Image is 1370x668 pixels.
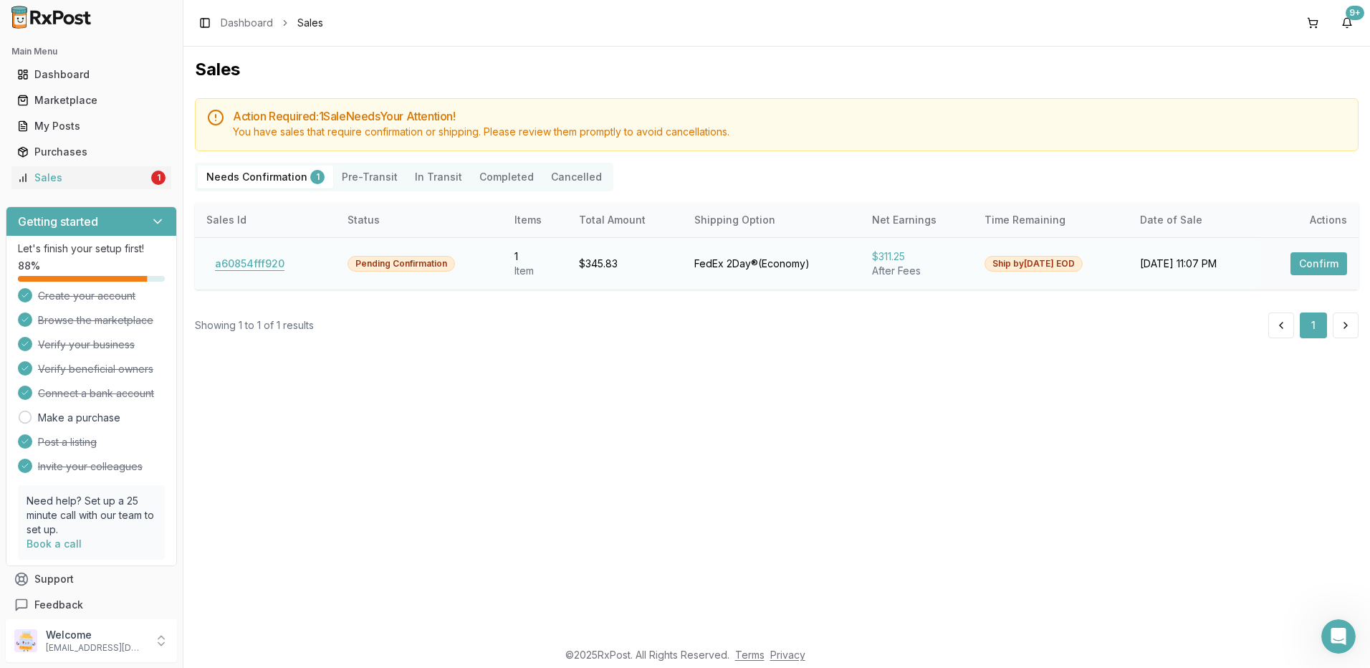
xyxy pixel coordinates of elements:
[38,289,135,303] span: Create your account
[348,256,455,272] div: Pending Confirmation
[735,649,765,661] a: Terms
[27,538,82,550] a: Book a call
[38,459,143,474] span: Invite your colleagues
[872,264,962,278] div: After Fees
[17,93,166,108] div: Marketplace
[1336,11,1359,34] button: 9+
[6,115,177,138] button: My Posts
[11,139,171,165] a: Purchases
[18,259,40,273] span: 88 %
[471,166,542,189] button: Completed
[6,566,177,592] button: Support
[503,203,567,237] th: Items
[6,140,177,163] button: Purchases
[1140,257,1245,271] div: [DATE] 11:07 PM
[11,62,171,87] a: Dashboard
[861,203,973,237] th: Net Earnings
[333,166,406,189] button: Pre-Transit
[18,213,98,230] h3: Getting started
[195,58,1359,81] h1: Sales
[6,592,177,618] button: Feedback
[1256,203,1359,237] th: Actions
[6,166,177,189] button: Sales1
[973,203,1129,237] th: Time Remaining
[872,249,962,264] div: $311.25
[567,203,683,237] th: Total Amount
[151,171,166,185] div: 1
[683,203,861,237] th: Shipping Option
[38,411,120,425] a: Make a purchase
[985,256,1083,272] div: Ship by [DATE] EOD
[11,46,171,57] h2: Main Menu
[233,125,1346,139] div: You have sales that require confirmation or shipping. Please review them promptly to avoid cancel...
[38,313,153,328] span: Browse the marketplace
[38,435,97,449] span: Post a listing
[770,649,805,661] a: Privacy
[195,203,336,237] th: Sales Id
[34,598,83,612] span: Feedback
[233,110,1346,122] h5: Action Required: 1 Sale Need s Your Attention!
[6,6,97,29] img: RxPost Logo
[221,16,273,30] a: Dashboard
[195,318,314,333] div: Showing 1 to 1 of 1 results
[514,249,556,264] div: 1
[14,629,37,652] img: User avatar
[406,166,471,189] button: In Transit
[198,166,333,189] button: Needs Confirmation
[579,257,671,271] div: $345.83
[221,16,323,30] nav: breadcrumb
[11,113,171,139] a: My Posts
[1321,619,1356,654] iframe: Intercom live chat
[6,63,177,86] button: Dashboard
[1346,6,1364,20] div: 9+
[297,16,323,30] span: Sales
[46,642,145,654] p: [EMAIL_ADDRESS][DOMAIN_NAME]
[46,628,145,642] p: Welcome
[11,165,171,191] a: Sales1
[17,119,166,133] div: My Posts
[38,386,154,401] span: Connect a bank account
[1129,203,1257,237] th: Date of Sale
[1300,312,1327,338] button: 1
[17,67,166,82] div: Dashboard
[336,203,504,237] th: Status
[6,89,177,112] button: Marketplace
[38,362,153,376] span: Verify beneficial owners
[310,170,325,184] div: 1
[542,166,610,189] button: Cancelled
[17,145,166,159] div: Purchases
[18,242,165,256] p: Let's finish your setup first!
[11,87,171,113] a: Marketplace
[38,338,135,352] span: Verify your business
[206,252,293,275] button: a60854fff920
[17,171,148,185] div: Sales
[694,257,849,271] div: FedEx 2Day® ( Economy )
[1290,252,1347,275] button: Confirm
[514,264,556,278] div: Item
[27,494,156,537] p: Need help? Set up a 25 minute call with our team to set up.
